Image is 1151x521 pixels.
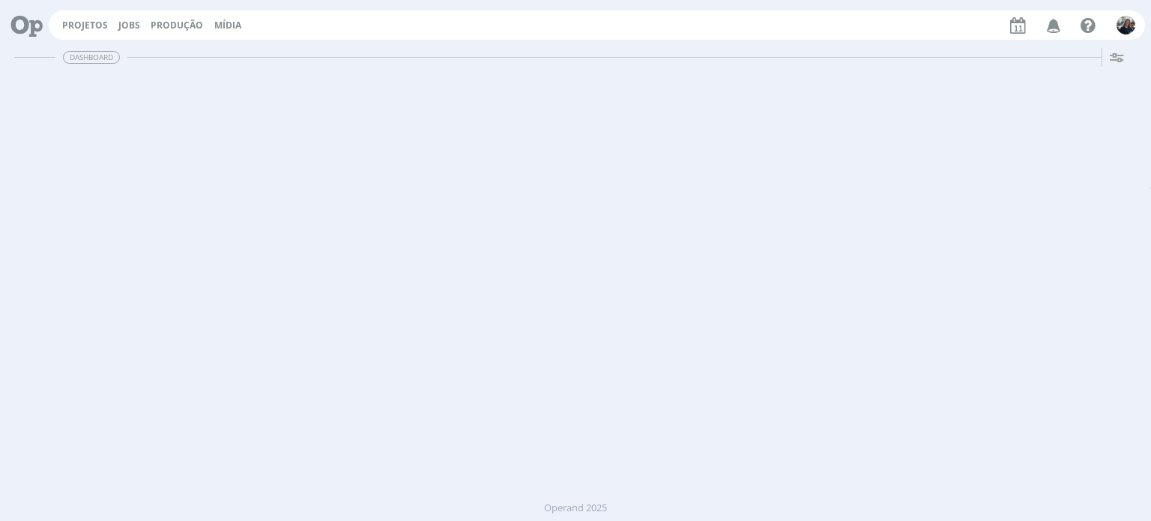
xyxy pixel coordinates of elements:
[58,19,112,31] button: Projetos
[63,51,120,64] span: Dashboard
[1117,16,1135,34] img: M
[151,19,203,31] a: Produção
[114,19,145,31] button: Jobs
[210,19,246,31] button: Mídia
[214,19,241,31] a: Mídia
[62,19,108,31] a: Projetos
[118,19,140,31] a: Jobs
[1116,12,1136,38] button: M
[146,19,208,31] button: Produção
